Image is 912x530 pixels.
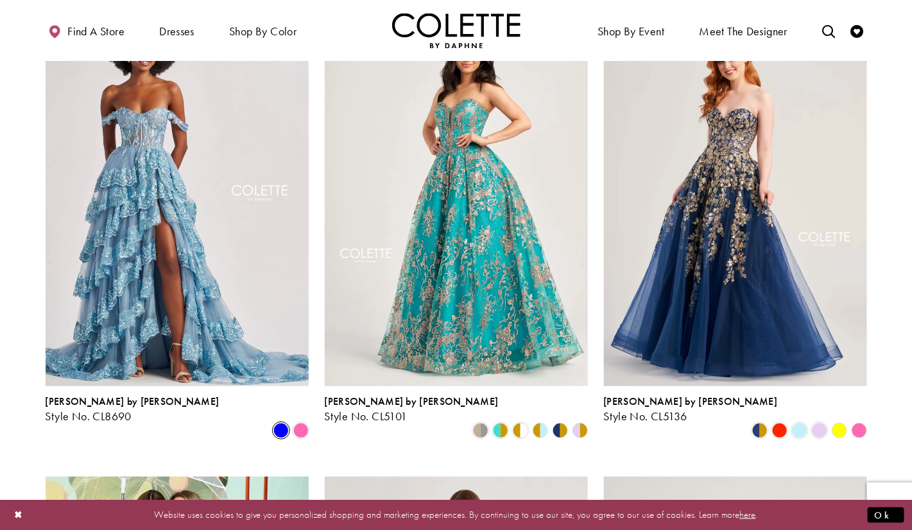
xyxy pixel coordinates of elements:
a: Check Wishlist [847,13,866,48]
a: here [740,508,756,521]
a: Visit Colette by Daphne Style No. CL8690 Page [46,4,309,386]
i: Lilac/Gold [572,423,588,438]
span: Shop by color [226,13,300,48]
span: Meet the designer [700,25,788,38]
i: Yellow [832,423,847,438]
span: Style No. CL8690 [46,409,132,423]
span: [PERSON_NAME] by [PERSON_NAME] [46,395,219,408]
div: Colette by Daphne Style No. CL5101 [325,396,499,423]
span: Dresses [156,13,198,48]
i: Blue [273,423,289,438]
a: Visit Colette by Daphne Style No. CL5136 Page [604,4,867,386]
i: Pink [852,423,867,438]
span: Shop by color [229,25,297,38]
span: [PERSON_NAME] by [PERSON_NAME] [604,395,778,408]
i: Light Blue/Gold [533,423,548,438]
i: Light Blue [792,423,807,438]
button: Close Dialog [8,504,30,526]
i: Scarlet [772,423,787,438]
i: Navy/Gold [553,423,568,438]
a: Meet the designer [696,13,791,48]
span: Shop By Event [598,25,664,38]
span: Shop By Event [594,13,667,48]
span: Dresses [159,25,194,38]
i: Gold/Pewter [473,423,488,438]
i: Gold/White [513,423,528,438]
span: Style No. CL5136 [604,409,687,423]
span: Find a store [67,25,125,38]
i: Turquoise/Gold [493,423,508,438]
p: Website uses cookies to give you personalized shopping and marketing experiences. By continuing t... [92,506,820,524]
a: Toggle search [819,13,838,48]
button: Submit Dialog [868,507,904,523]
i: Lilac [812,423,827,438]
span: [PERSON_NAME] by [PERSON_NAME] [325,395,499,408]
div: Colette by Daphne Style No. CL5136 [604,396,778,423]
a: Visit Home Page [392,13,521,48]
i: Pink [293,423,309,438]
i: Navy Blue/Gold [752,423,768,438]
a: Find a store [46,13,128,48]
a: Visit Colette by Daphne Style No. CL5101 Page [325,4,588,386]
div: Colette by Daphne Style No. CL8690 [46,396,219,423]
span: Style No. CL5101 [325,409,408,423]
img: Colette by Daphne [392,13,521,48]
